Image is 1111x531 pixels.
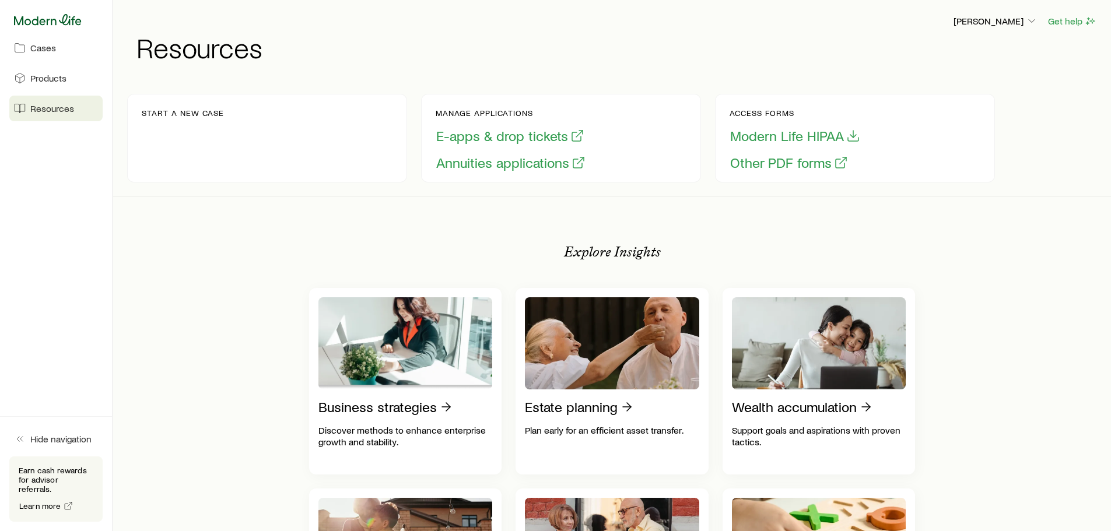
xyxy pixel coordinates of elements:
h1: Resources [136,33,1097,61]
a: Business strategiesDiscover methods to enhance enterprise growth and stability. [309,288,502,474]
button: [PERSON_NAME] [953,15,1038,29]
span: Learn more [19,502,61,510]
p: Manage applications [436,108,586,118]
p: Earn cash rewards for advisor referrals. [19,466,93,494]
a: Resources [9,96,103,121]
img: Business strategies [318,297,493,389]
span: Resources [30,103,74,114]
p: Access forms [730,108,861,118]
span: Products [30,72,66,84]
p: Explore Insights [564,244,661,260]
button: Modern Life HIPAA [730,127,861,145]
div: Earn cash rewards for advisor referrals.Learn more [9,456,103,522]
p: Start a new case [142,108,224,118]
p: Plan early for an efficient asset transfer. [525,424,699,436]
p: Support goals and aspirations with proven tactics. [732,424,906,448]
a: Cases [9,35,103,61]
a: Estate planningPlan early for an efficient asset transfer. [516,288,709,474]
p: Estate planning [525,399,618,415]
span: Cases [30,42,56,54]
button: Other PDF forms [730,154,849,172]
p: [PERSON_NAME] [954,15,1038,27]
button: E-apps & drop tickets [436,127,585,145]
span: Hide navigation [30,433,92,445]
img: Wealth accumulation [732,297,906,389]
p: Discover methods to enhance enterprise growth and stability. [318,424,493,448]
button: Hide navigation [9,426,103,452]
button: Get help [1047,15,1097,28]
p: Wealth accumulation [732,399,857,415]
a: Wealth accumulationSupport goals and aspirations with proven tactics. [723,288,916,474]
a: Products [9,65,103,91]
button: Annuities applications [436,154,586,172]
p: Business strategies [318,399,437,415]
img: Estate planning [525,297,699,389]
